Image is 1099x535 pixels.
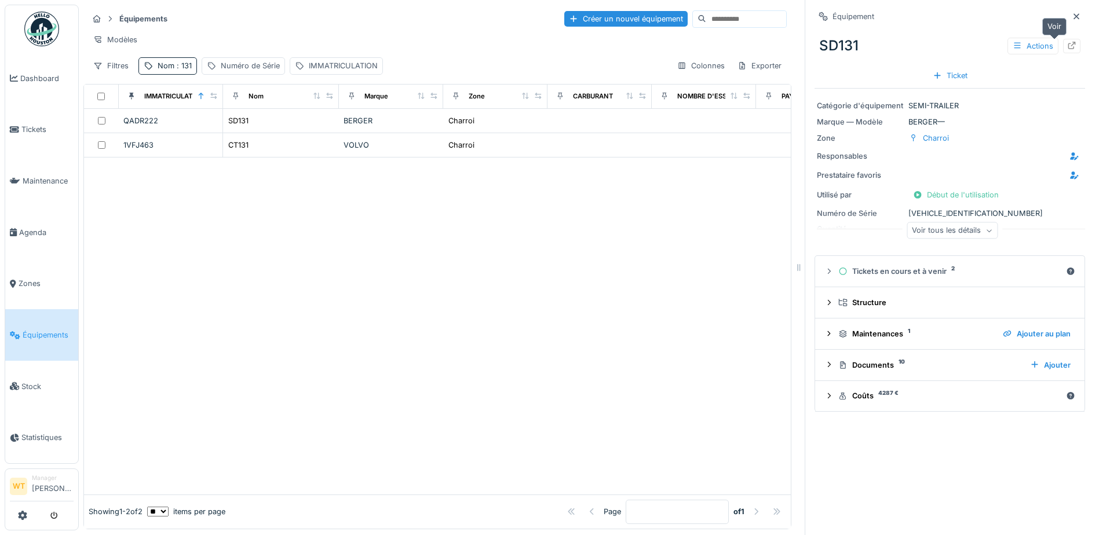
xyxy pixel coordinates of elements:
div: Équipement [833,11,874,22]
div: Début de l'utilisation [908,187,1003,203]
div: SEMI-TRAILER [817,100,1083,111]
a: Statistiques [5,412,78,464]
div: Catégorie d'équipement [817,100,904,111]
div: Créer un nouvel équipement [564,11,688,27]
div: Maintenances [838,328,994,339]
div: Prestataire favoris [817,170,904,181]
div: Manager [32,474,74,482]
div: Voir [1042,18,1067,35]
span: Zones [19,278,74,289]
div: items per page [147,506,225,517]
strong: of 1 [733,506,744,517]
div: Zone [469,91,485,101]
div: Charroi [923,133,949,144]
span: Maintenance [23,175,74,186]
div: Ticket [928,68,972,83]
span: Dashboard [20,73,74,84]
div: Zone [817,133,904,144]
div: CARBURANT [573,91,613,101]
span: Statistiques [21,432,74,443]
a: Agenda [5,207,78,258]
div: Ajouter [1025,357,1075,373]
a: Stock [5,361,78,412]
summary: Structure [820,292,1080,313]
a: Tickets [5,104,78,156]
span: : 131 [174,61,192,70]
span: Tickets [21,124,74,135]
summary: Documents10Ajouter [820,354,1080,376]
div: [VEHICLE_IDENTIFICATION_NUMBER] [817,208,1083,219]
div: Responsables [817,151,904,162]
div: Charroi [448,140,474,151]
li: [PERSON_NAME] [32,474,74,499]
a: Zones [5,258,78,310]
div: Numéro de Série [221,60,280,71]
span: Équipements [23,329,74,340]
div: Coûts [838,390,1061,401]
div: Filtres [88,57,134,74]
div: QADR222 [123,115,218,126]
div: Marque [364,91,388,101]
strong: Équipements [115,13,172,24]
summary: Coûts4287 € [820,386,1080,407]
img: Badge_color-CXgf-gQk.svg [24,12,59,46]
div: Nom [249,91,264,101]
div: Ajouter au plan [998,326,1075,342]
div: Nom [158,60,192,71]
div: Marque — Modèle [817,116,904,127]
div: Colonnes [672,57,730,74]
div: Documents [838,360,1021,371]
div: NOMBRE D'ESSIEU [677,91,737,101]
div: Charroi [448,115,474,126]
div: IMMATRICULATION [309,60,378,71]
div: Actions [1007,38,1058,54]
summary: Tickets en cours et à venir2 [820,261,1080,282]
span: Agenda [19,227,74,238]
div: Voir tous les détails [907,222,998,239]
div: Modèles [88,31,143,48]
div: 1VFJ463 [123,140,218,151]
div: PAYS [782,91,798,101]
div: VOLVO [344,140,439,151]
div: BERGER — [817,116,1083,127]
div: SD131 [228,115,249,126]
span: Stock [21,381,74,392]
div: BERGER [344,115,439,126]
li: WT [10,478,27,495]
div: IMMATRICULATION [144,91,205,101]
div: Numéro de Série [817,208,904,219]
div: Showing 1 - 2 of 2 [89,506,143,517]
div: CT131 [228,140,249,151]
div: Structure [838,297,1071,308]
div: Exporter [732,57,787,74]
summary: Maintenances1Ajouter au plan [820,323,1080,345]
a: WT Manager[PERSON_NAME] [10,474,74,501]
a: Équipements [5,309,78,361]
div: Page [604,506,621,517]
div: Utilisé par [817,189,904,200]
a: Dashboard [5,53,78,104]
div: SD131 [815,31,1085,61]
a: Maintenance [5,155,78,207]
div: Tickets en cours et à venir [838,266,1061,277]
